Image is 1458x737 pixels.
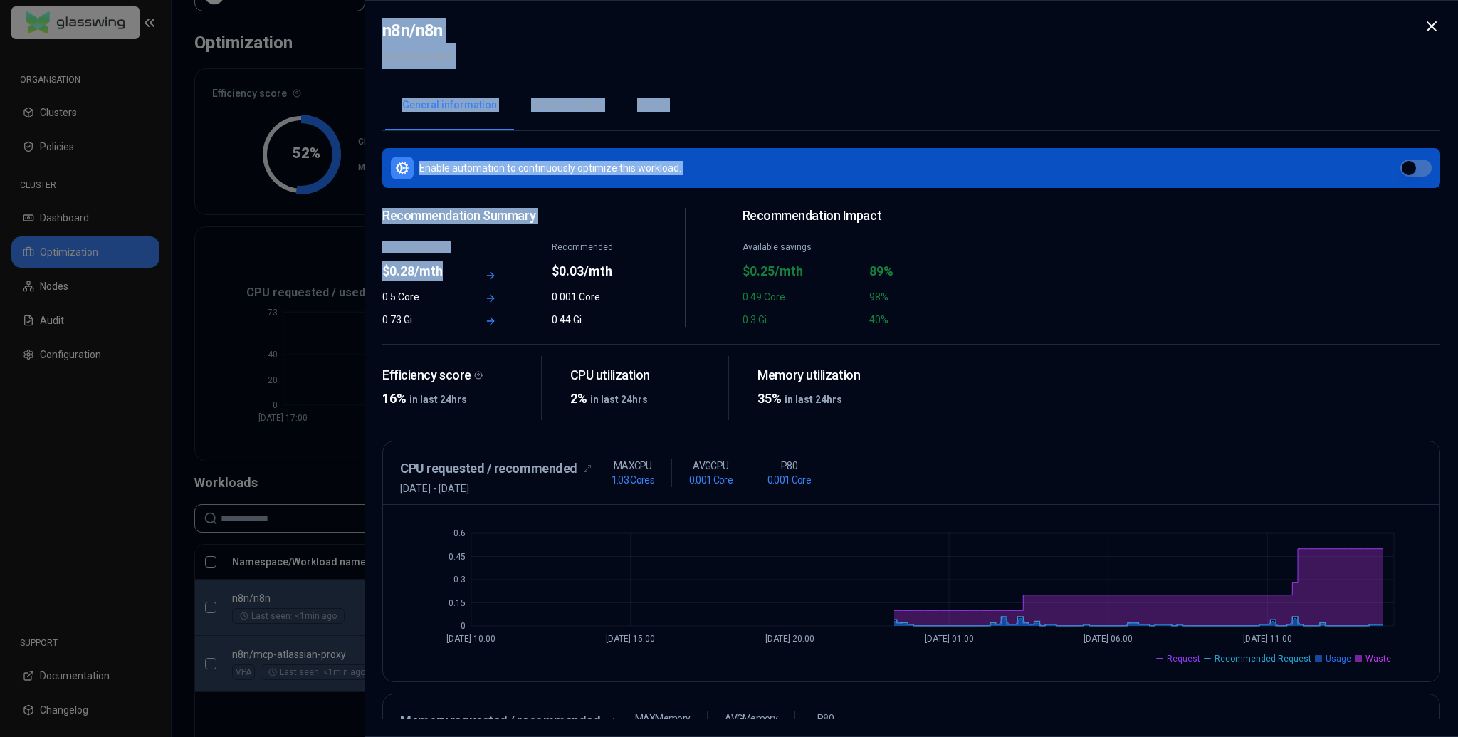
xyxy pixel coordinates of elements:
p: AVG CPU [693,459,728,473]
tspan: [DATE] 11:00 [1243,634,1292,644]
div: 16% [382,389,530,409]
tspan: 0.6 [453,528,466,538]
div: 0.44 Gi [552,313,628,327]
h2: Recommendation Impact [743,208,988,224]
tspan: [DATE] 15:00 [606,634,655,644]
p: P80 [817,711,834,726]
span: Usage [1326,653,1351,664]
span: Recommendation Summary [382,208,628,224]
tspan: [DATE] 20:00 [765,634,814,644]
h1: 0.001 Core [689,473,733,487]
span: in last 24hrs [785,394,842,405]
div: 0.73 Gi [382,313,458,327]
div: Recommended [552,241,628,253]
h1: 1.03 Cores [612,473,654,487]
div: 0.49 Core [743,290,861,304]
span: Recommended Request [1215,653,1311,664]
h1: 0.001 Core [767,473,811,487]
div: 89% [869,261,987,281]
h2: n8n / n8n [382,18,453,43]
div: 0.3 Gi [743,313,861,327]
p: P80 [781,459,797,473]
tspan: [DATE] 01:00 [925,634,974,644]
span: in last 24hrs [409,394,467,405]
h3: CPU requested / recommended [400,459,577,479]
div: 2% [570,389,718,409]
p: MAX Memory [635,711,691,726]
tspan: [DATE] 10:00 [446,634,495,644]
div: 98% [869,290,987,304]
span: in last 24hrs [590,394,648,405]
p: AVG Memory [725,711,777,726]
button: General information [385,80,514,130]
div: 0.001 Core [552,290,628,304]
tspan: 0 [461,621,466,631]
div: 40% [869,313,987,327]
div: Efficiency score [382,367,530,384]
div: 35% [757,389,905,409]
tspan: 0.15 [449,598,466,608]
h3: Memory requested / recommended [400,711,601,731]
h2: Deployment [382,43,453,69]
div: $0.28/mth [382,261,458,281]
div: Current requests [382,241,458,253]
div: $0.03/mth [552,261,628,281]
tspan: [DATE] 06:00 [1084,634,1133,644]
tspan: 0.3 [453,575,466,585]
div: Memory utilization [757,367,905,384]
p: Enable automation to continuously optimize this workload. [419,161,681,175]
span: Request [1167,653,1200,664]
div: CPU utilization [570,367,718,384]
div: Available savings [743,241,861,253]
span: Waste [1365,653,1391,664]
tspan: 0.45 [449,552,466,562]
button: Attached policy [514,80,620,130]
button: Events [620,80,685,130]
div: $0.25/mth [743,261,861,281]
span: [DATE] - [DATE] [400,481,592,496]
div: 0.5 Core [382,290,458,304]
p: MAX CPU [614,459,652,473]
